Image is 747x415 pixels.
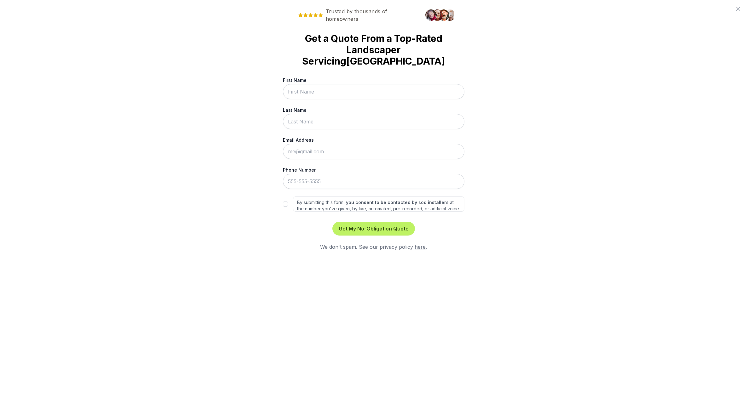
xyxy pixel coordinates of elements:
input: me@gmail.com [283,144,464,159]
label: Phone Number [283,167,464,173]
label: Last Name [283,107,464,113]
strong: you consent to be contacted by sod installers [346,200,449,205]
label: By submitting this form, at the number you've given, by live, automated, pre-recorded, or artific... [293,196,464,212]
label: First Name [283,77,464,83]
strong: Get a Quote From a Top-Rated Landscaper Servicing [GEOGRAPHIC_DATA] [293,33,454,67]
input: 555-555-5555 [283,174,464,189]
input: First Name [283,84,464,99]
button: Get My No-Obligation Quote [332,222,415,236]
span: Trusted by thousands of homeowners [293,8,422,23]
a: here [415,244,426,250]
div: We don't spam. See our privacy policy . [283,243,464,251]
input: Last Name [283,114,464,129]
label: Email Address [283,137,464,143]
